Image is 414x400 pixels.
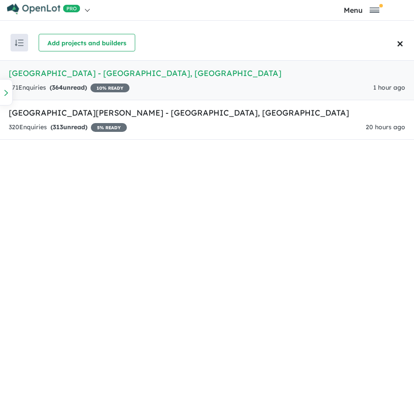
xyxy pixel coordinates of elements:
[373,84,405,91] span: 1 hour ago
[53,123,63,131] span: 313
[312,6,412,14] button: Toggle navigation
[9,107,405,119] h5: [GEOGRAPHIC_DATA][PERSON_NAME] - [GEOGRAPHIC_DATA] , [GEOGRAPHIC_DATA]
[91,123,127,132] span: 5 % READY
[15,40,24,46] img: sort.svg
[7,4,80,15] img: Openlot PRO Logo White
[90,84,130,92] span: 10 % READY
[9,122,127,133] div: 320 Enquir ies
[397,32,403,54] span: ×
[366,123,405,131] span: 20 hours ago
[9,83,130,93] div: 371 Enquir ies
[52,84,63,91] span: 364
[50,123,87,131] strong: ( unread)
[39,34,135,51] button: Add projects and builders
[9,67,405,79] h5: [GEOGRAPHIC_DATA] - [GEOGRAPHIC_DATA] , [GEOGRAPHIC_DATA]
[394,25,414,60] button: Close
[50,84,87,91] strong: ( unread)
